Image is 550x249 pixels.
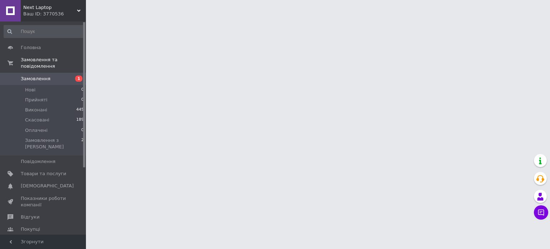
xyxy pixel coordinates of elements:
[81,137,84,150] span: 2
[76,107,84,113] span: 445
[23,11,86,17] div: Ваш ID: 3770536
[25,87,35,93] span: Нові
[81,127,84,134] span: 0
[21,195,66,208] span: Показники роботи компанії
[21,76,50,82] span: Замовлення
[21,226,40,233] span: Покупці
[4,25,85,38] input: Пошук
[21,183,74,189] span: [DEMOGRAPHIC_DATA]
[25,127,48,134] span: Оплачені
[81,97,84,103] span: 0
[21,171,66,177] span: Товари та послуги
[25,97,47,103] span: Прийняті
[76,117,84,123] span: 189
[25,117,49,123] span: Скасовані
[25,137,81,150] span: Замовлення з [PERSON_NAME]
[25,107,47,113] span: Виконані
[81,87,84,93] span: 0
[21,158,56,165] span: Повідомлення
[23,4,77,11] span: Next Laptop
[21,214,39,220] span: Відгуки
[21,57,86,70] span: Замовлення та повідомлення
[534,205,548,220] button: Чат з покупцем
[75,76,82,82] span: 1
[21,44,41,51] span: Головна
